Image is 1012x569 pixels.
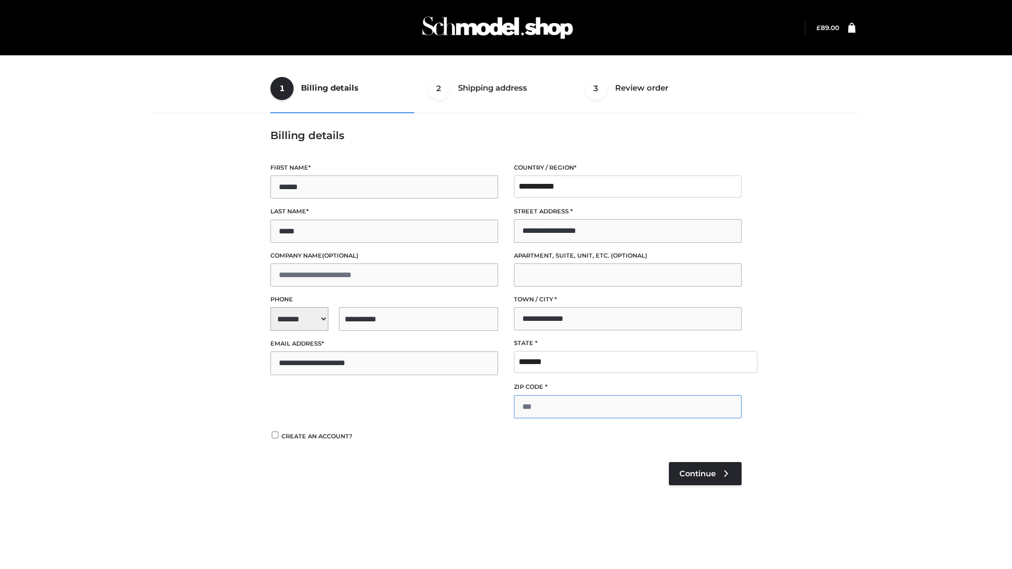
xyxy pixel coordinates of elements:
label: State [514,338,742,348]
span: Continue [679,469,716,478]
label: Street address [514,207,742,217]
label: Email address [270,339,498,349]
bdi: 89.00 [816,24,839,32]
span: £ [816,24,821,32]
img: Schmodel Admin 964 [419,7,577,48]
label: ZIP Code [514,382,742,392]
label: First name [270,163,498,173]
a: Continue [669,462,742,485]
label: Apartment, suite, unit, etc. [514,251,742,261]
h3: Billing details [270,129,742,142]
label: Country / Region [514,163,742,173]
label: Phone [270,295,498,305]
span: Create an account? [281,433,353,440]
span: (optional) [611,252,647,259]
input: Create an account? [270,431,280,438]
label: Company name [270,251,498,261]
span: (optional) [322,252,358,259]
label: Last name [270,207,498,217]
a: £89.00 [816,24,839,32]
label: Town / City [514,295,742,305]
